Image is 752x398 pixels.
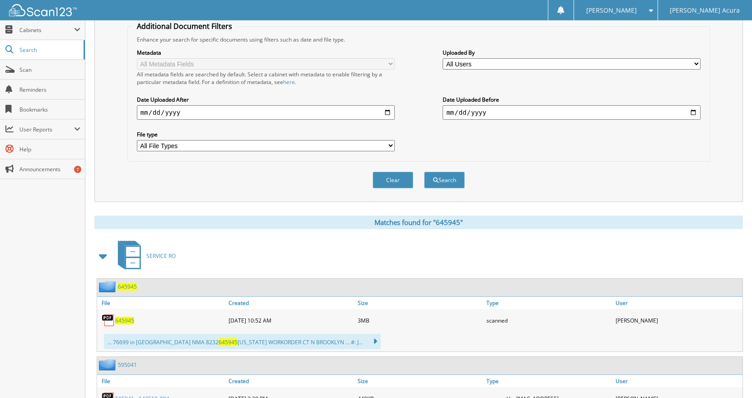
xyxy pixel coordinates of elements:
[613,297,743,309] a: User
[19,26,74,34] span: Cabinets
[613,375,743,387] a: User
[424,172,465,188] button: Search
[586,8,637,13] span: [PERSON_NAME]
[19,126,74,133] span: User Reports
[484,375,613,387] a: Type
[484,311,613,329] div: scanned
[19,46,79,54] span: Search
[112,238,176,274] a: SERVICE RO
[226,311,355,329] div: [DATE] 10:52 AM
[443,49,701,56] label: Uploaded By
[99,281,118,292] img: folder2.png
[132,36,705,43] div: Enhance your search for specific documents using filters such as date and file type.
[226,297,355,309] a: Created
[132,21,237,31] legend: Additional Document Filters
[137,49,395,56] label: Metadata
[99,359,118,370] img: folder2.png
[104,334,381,349] div: ... 76699 in [GEOGRAPHIC_DATA] NMA 8232 [US_STATE] WORKORDER CT N BROOKLYN ... #: J...
[97,375,226,387] a: File
[118,361,137,369] a: 595041
[355,311,485,329] div: 3MB
[137,105,395,120] input: start
[137,96,395,103] label: Date Uploaded After
[443,105,701,120] input: end
[670,8,740,13] span: [PERSON_NAME] Acura
[355,297,485,309] a: Size
[707,355,752,398] iframe: Chat Widget
[19,106,80,113] span: Bookmarks
[115,317,134,324] a: 645945
[443,96,701,103] label: Date Uploaded Before
[118,283,137,290] a: 645945
[19,165,80,173] span: Announcements
[137,131,395,138] label: File type
[373,172,413,188] button: Clear
[97,297,226,309] a: File
[94,215,743,229] div: Matches found for "645945"
[102,314,115,327] img: PDF.png
[9,4,77,16] img: scan123-logo-white.svg
[613,311,743,329] div: [PERSON_NAME]
[226,375,355,387] a: Created
[74,166,81,173] div: 7
[484,297,613,309] a: Type
[146,252,176,260] span: SERVICE RO
[19,145,80,153] span: Help
[19,86,80,94] span: Reminders
[355,375,485,387] a: Size
[19,66,80,74] span: Scan
[283,78,295,86] a: here
[219,338,238,346] span: 645945
[137,70,395,86] div: All metadata fields are searched by default. Select a cabinet with metadata to enable filtering b...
